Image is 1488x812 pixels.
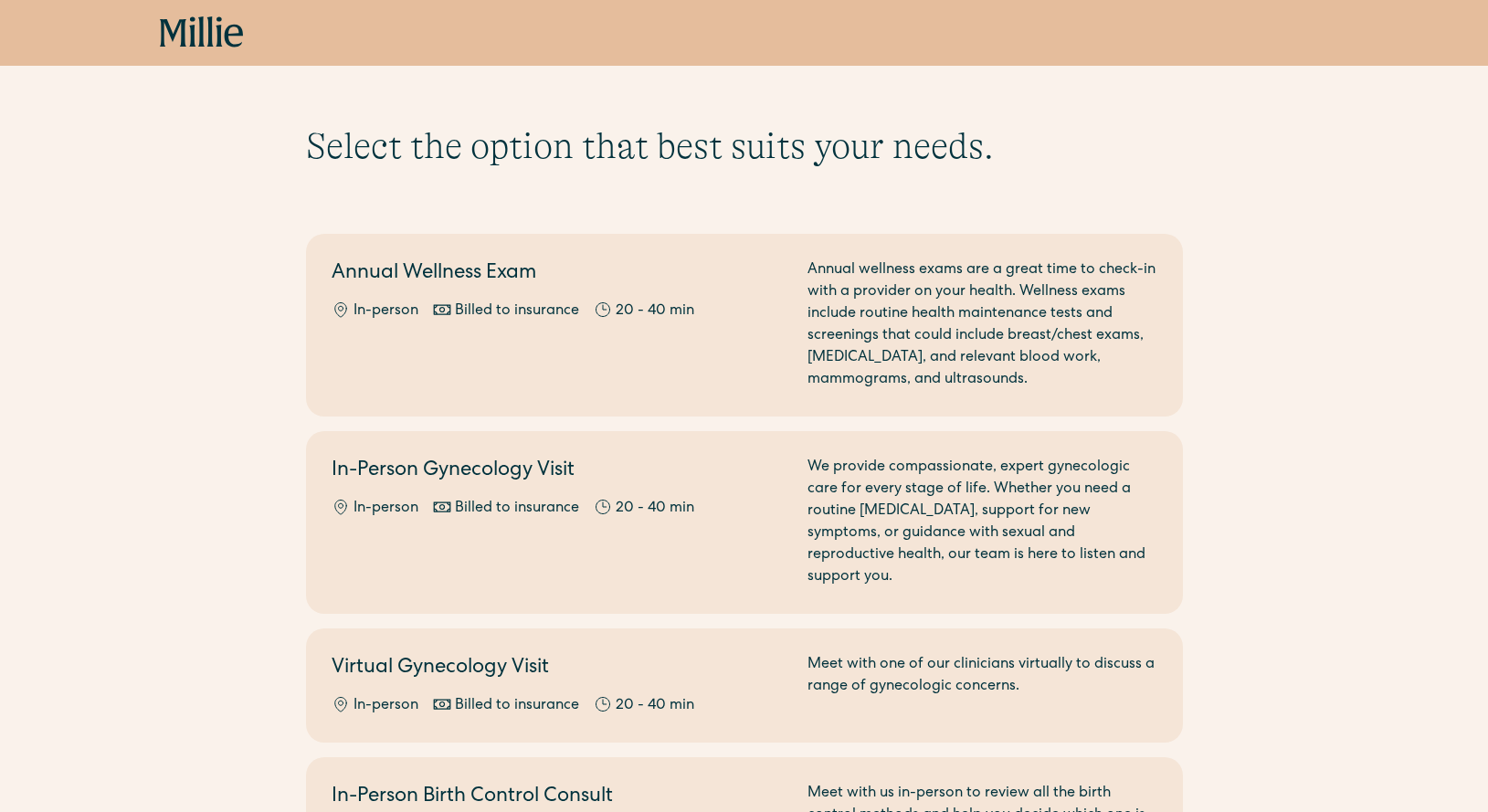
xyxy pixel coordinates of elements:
[455,695,579,717] div: Billed to insurance
[354,301,418,322] div: In-person
[332,259,786,290] h2: Annual Wellness Exam
[306,431,1183,614] a: In-Person Gynecology VisitIn-personBilled to insurance20 - 40 minWe provide compassionate, expert...
[455,301,579,322] div: Billed to insurance
[306,628,1183,743] a: Virtual Gynecology VisitIn-personBilled to insurance20 - 40 minMeet with one of our clinicians vi...
[332,457,786,487] h2: In-Person Gynecology Visit
[306,234,1183,417] a: Annual Wellness ExamIn-personBilled to insurance20 - 40 minAnnual wellness exams are a great time...
[332,654,786,684] h2: Virtual Gynecology Visit
[455,498,579,520] div: Billed to insurance
[616,695,694,717] div: 20 - 40 min
[306,124,1183,168] h1: Select the option that best suits your needs.
[807,457,1157,588] div: We provide compassionate, expert gynecologic care for every stage of life. Whether you need a rou...
[354,695,418,717] div: In-person
[807,259,1157,391] div: Annual wellness exams are a great time to check-in with a provider on your health. Wellness exams...
[616,498,694,520] div: 20 - 40 min
[354,498,418,520] div: In-person
[616,301,694,322] div: 20 - 40 min
[807,654,1157,717] div: Meet with one of our clinicians virtually to discuss a range of gynecologic concerns.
